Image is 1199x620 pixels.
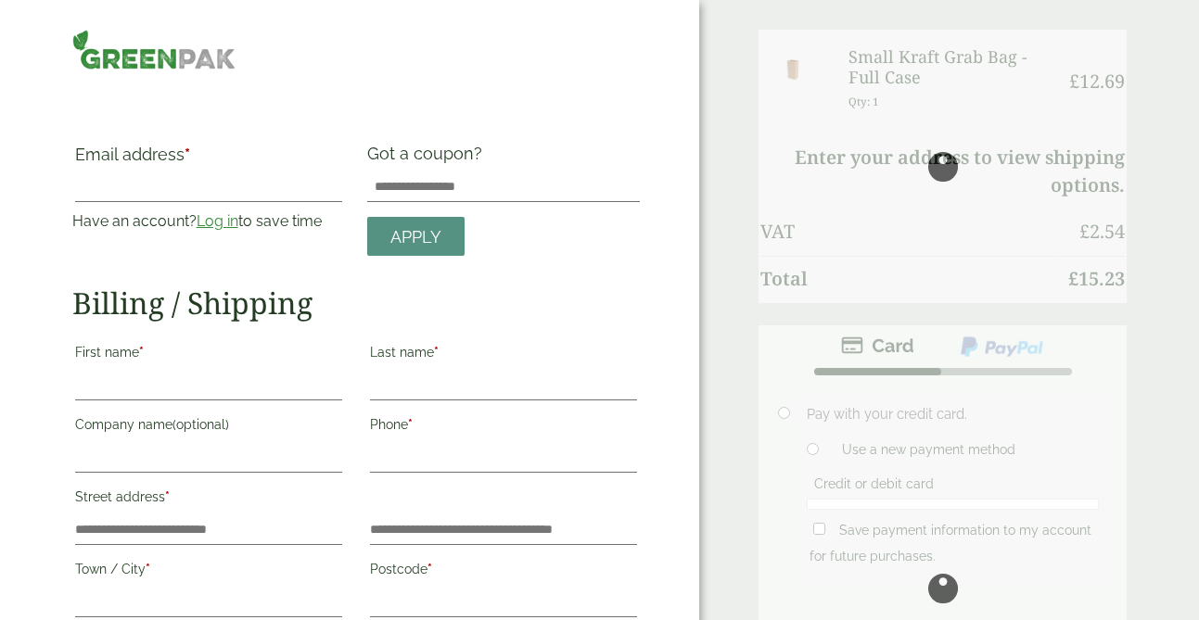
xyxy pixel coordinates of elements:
p: Have an account? to save time [72,210,345,233]
a: Apply [367,217,465,257]
label: Got a coupon? [367,144,490,172]
span: Apply [390,227,441,247]
h2: Billing / Shipping [72,285,641,321]
abbr: required [408,417,413,432]
label: Email address [75,146,342,172]
label: Last name [370,339,637,371]
span: (optional) [172,417,229,432]
abbr: required [434,345,439,360]
abbr: required [139,345,144,360]
abbr: required [146,562,150,576]
abbr: required [427,562,432,576]
label: Company name [75,411,342,443]
label: Postcode [370,556,637,588]
label: First name [75,339,342,371]
label: Street address [75,484,342,515]
a: Log in [197,212,238,230]
label: Phone [370,411,637,443]
abbr: required [185,145,190,164]
abbr: required [165,489,170,504]
label: Town / City [75,556,342,588]
img: GreenPak Supplies [72,30,236,70]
